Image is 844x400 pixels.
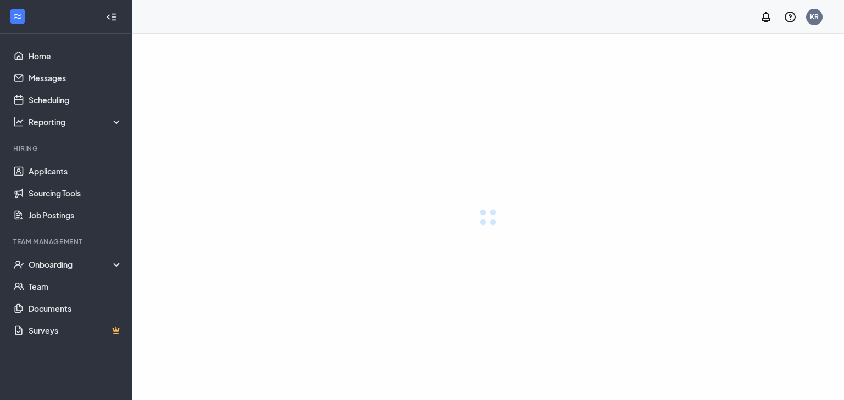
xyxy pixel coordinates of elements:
[29,297,123,319] a: Documents
[13,237,120,246] div: Team Management
[13,144,120,153] div: Hiring
[29,89,123,111] a: Scheduling
[13,259,24,270] svg: UserCheck
[29,319,123,341] a: SurveysCrown
[29,67,123,89] a: Messages
[810,12,819,21] div: KR
[29,275,123,297] a: Team
[29,160,123,182] a: Applicants
[784,10,797,24] svg: QuestionInfo
[29,259,123,270] div: Onboarding
[12,11,23,22] svg: WorkstreamLogo
[29,45,123,67] a: Home
[13,116,24,127] svg: Analysis
[106,12,117,22] svg: Collapse
[29,182,123,204] a: Sourcing Tools
[759,10,773,24] svg: Notifications
[29,204,123,226] a: Job Postings
[29,116,123,127] div: Reporting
